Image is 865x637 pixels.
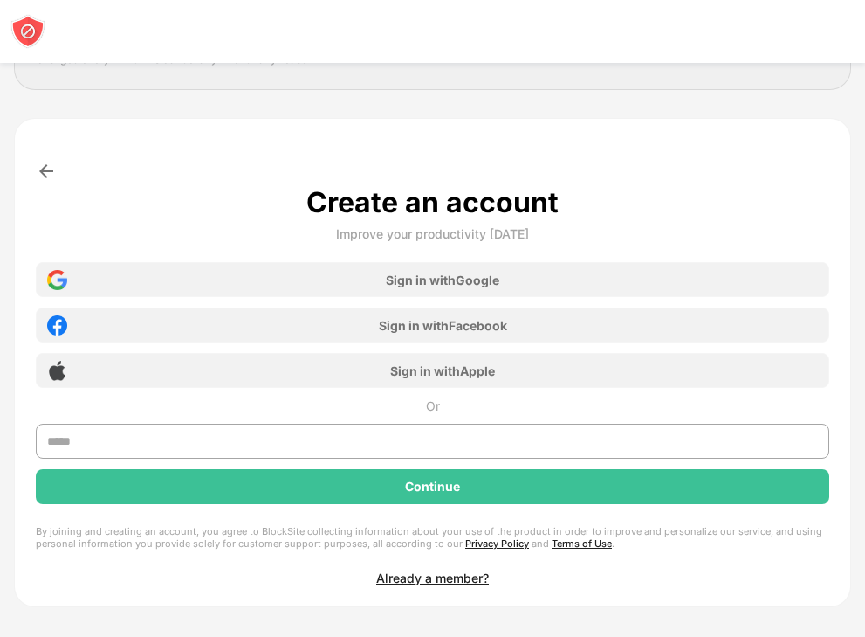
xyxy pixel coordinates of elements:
img: apple-icon.png [47,361,67,381]
div: Sign in with Google [386,273,499,287]
div: Sign in with Facebook [379,318,507,333]
a: Terms of Use [552,537,612,550]
div: Improve your productivity [DATE] [336,226,529,241]
div: Continue [405,480,460,494]
a: Privacy Policy [465,537,529,550]
div: Already a member? [376,571,489,585]
div: By joining and creating an account, you agree to BlockSite collecting information about your use ... [36,525,829,550]
img: google-icon.png [47,270,67,290]
div: Or [426,398,440,413]
img: blocksite-icon-white.svg [10,14,45,49]
div: Sign in with Apple [390,364,495,378]
img: facebook-icon.png [47,315,67,336]
img: arrow-back.svg [36,161,57,182]
div: Create an account [306,185,559,219]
